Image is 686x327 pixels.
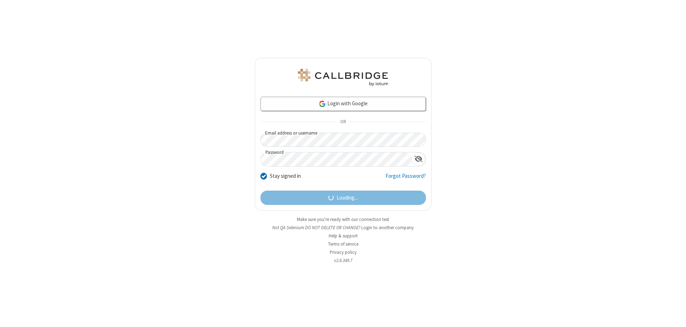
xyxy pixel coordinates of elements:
li: Not QA Selenium DO NOT DELETE OR CHANGE? [255,224,432,231]
a: Login with Google [260,97,426,111]
input: Password [261,152,412,166]
img: QA Selenium DO NOT DELETE OR CHANGE [297,69,389,86]
input: Email address or username [260,133,426,147]
span: OR [337,117,349,127]
button: Login to another company [361,224,414,231]
a: Privacy policy [330,249,357,255]
a: Help & support [329,233,358,239]
a: Terms of service [328,241,358,247]
img: google-icon.png [318,100,326,108]
a: Make sure you're ready with our connection test [297,216,389,222]
button: Loading... [260,191,426,205]
span: Loading... [337,194,358,202]
label: Stay signed in [270,172,301,180]
iframe: Chat [668,308,681,322]
a: Forgot Password? [386,172,426,186]
div: Show password [412,152,426,166]
li: v2.6.349.7 [255,257,432,264]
